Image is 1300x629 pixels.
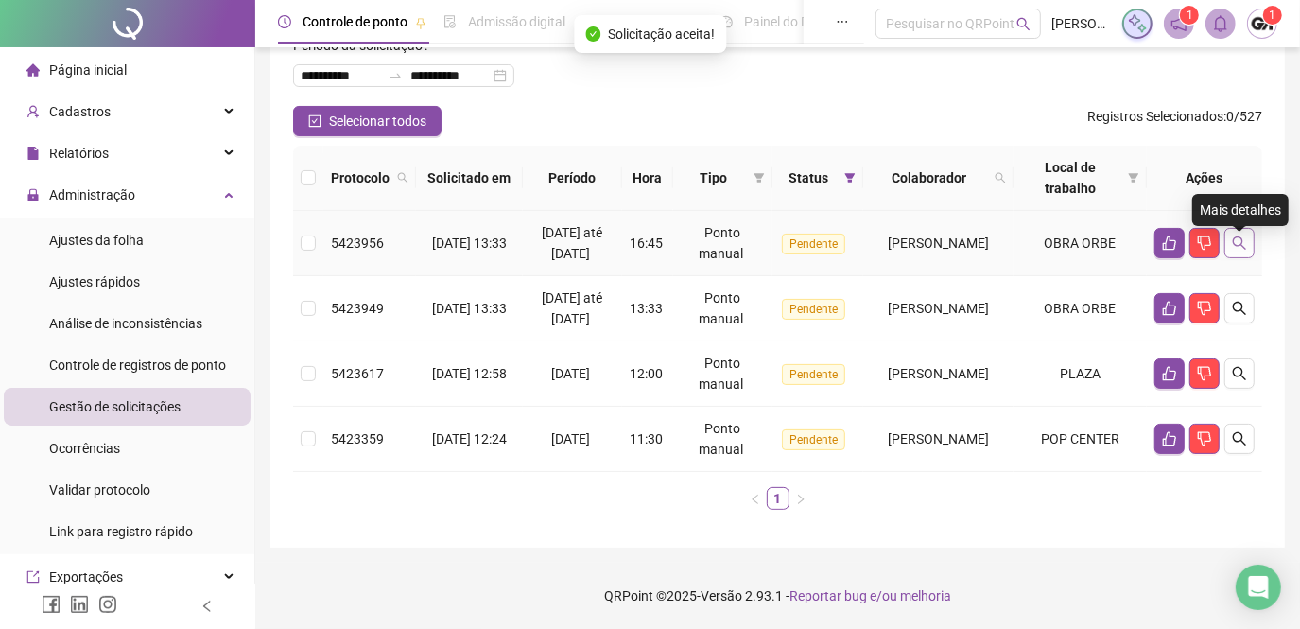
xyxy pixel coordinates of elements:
[608,24,715,44] span: Solicitação aceita!
[701,588,742,603] span: Versão
[754,172,765,183] span: filter
[699,225,743,261] span: Ponto manual
[543,290,603,326] span: [DATE] até [DATE]
[303,14,407,29] span: Controle de ponto
[26,63,40,77] span: home
[1016,17,1031,31] span: search
[836,15,849,28] span: ellipsis
[1162,301,1177,316] span: like
[888,301,989,316] span: [PERSON_NAME]
[744,487,767,510] button: left
[397,172,408,183] span: search
[750,494,761,505] span: left
[49,187,135,202] span: Administração
[432,366,507,381] span: [DATE] 12:58
[543,225,603,261] span: [DATE] até [DATE]
[844,172,856,183] span: filter
[70,595,89,614] span: linkedin
[1248,9,1276,38] img: 67549
[331,431,384,446] span: 5423359
[1170,15,1187,32] span: notification
[416,146,523,211] th: Solicitado em
[98,595,117,614] span: instagram
[1180,6,1199,25] sup: 1
[26,570,40,584] span: export
[1014,276,1147,341] td: OBRA ORBE
[293,106,442,136] button: Selecionar todos
[1154,167,1255,188] div: Ações
[1052,13,1112,34] span: [PERSON_NAME]
[1263,6,1282,25] sup: Atualize o seu contato no menu Meus Dados
[719,15,733,28] span: dashboard
[26,188,40,201] span: lock
[767,487,789,510] li: 1
[630,366,663,381] span: 12:00
[49,233,144,248] span: Ajustes da folha
[49,399,181,414] span: Gestão de solicitações
[888,366,989,381] span: [PERSON_NAME]
[432,431,507,446] span: [DATE] 12:24
[871,167,987,188] span: Colaborador
[789,487,812,510] li: Próxima página
[888,431,989,446] span: [PERSON_NAME]
[552,431,591,446] span: [DATE]
[26,147,40,160] span: file
[1162,366,1177,381] span: like
[1270,9,1276,22] span: 1
[432,236,507,251] span: [DATE] 13:33
[443,15,457,28] span: file-done
[331,167,390,188] span: Protocolo
[393,164,412,192] span: search
[991,164,1010,192] span: search
[1124,153,1143,202] span: filter
[782,234,845,254] span: Pendente
[1197,431,1212,446] span: dislike
[49,274,140,289] span: Ajustes rápidos
[782,299,845,320] span: Pendente
[780,167,837,188] span: Status
[607,14,702,29] span: Gestão de férias
[49,441,120,456] span: Ocorrências
[585,26,600,42] span: check-circle
[331,236,384,251] span: 5423956
[630,431,663,446] span: 11:30
[699,421,743,457] span: Ponto manual
[699,356,743,392] span: Ponto manual
[1232,236,1247,251] span: search
[1187,9,1193,22] span: 1
[1212,15,1229,32] span: bell
[255,563,1300,629] footer: QRPoint © 2025 - 2.93.1 -
[630,301,663,316] span: 13:33
[1197,301,1212,316] span: dislike
[699,290,743,326] span: Ponto manual
[42,595,61,614] span: facebook
[552,366,591,381] span: [DATE]
[782,364,845,385] span: Pendente
[1192,194,1289,226] div: Mais detalhes
[782,429,845,450] span: Pendente
[1021,157,1120,199] span: Local de trabalho
[888,236,989,251] span: [PERSON_NAME]
[523,146,622,211] th: Período
[1014,407,1147,472] td: POP CENTER
[1236,565,1281,610] div: Open Intercom Messenger
[432,301,507,316] span: [DATE] 13:33
[329,111,426,131] span: Selecionar todos
[308,114,321,128] span: check-square
[331,301,384,316] span: 5423949
[331,366,384,381] span: 5423617
[681,167,746,188] span: Tipo
[1127,13,1148,34] img: sparkle-icon.fc2bf0ac1784a2077858766a79e2daf3.svg
[1014,341,1147,407] td: PLAZA
[1162,431,1177,446] span: like
[468,14,565,29] span: Admissão digital
[200,600,214,613] span: left
[1197,236,1212,251] span: dislike
[49,524,193,539] span: Link para registro rápido
[1232,301,1247,316] span: search
[1197,366,1212,381] span: dislike
[1232,431,1247,446] span: search
[49,569,123,585] span: Exportações
[49,104,111,119] span: Cadastros
[1014,211,1147,276] td: OBRA ORBE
